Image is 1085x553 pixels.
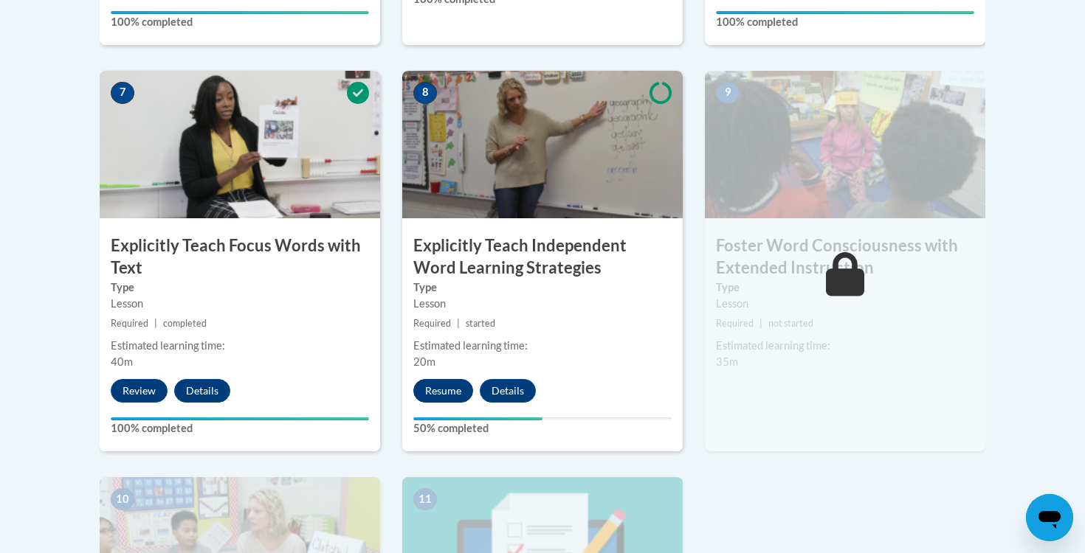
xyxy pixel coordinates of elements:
span: 8 [413,82,437,104]
div: Your progress [716,11,974,14]
label: 50% completed [413,420,672,437]
div: Lesson [111,296,369,312]
div: Lesson [716,296,974,312]
span: | [457,318,460,329]
img: Course Image [705,71,985,218]
label: 100% completed [111,420,369,437]
div: Your progress [413,417,542,420]
span: 9 [716,82,740,104]
div: Estimated learning time: [111,338,369,354]
span: not started [768,318,813,329]
label: Type [413,279,672,296]
span: | [154,318,157,329]
div: Your progress [111,11,369,14]
span: started [466,318,495,329]
h3: Foster Word Consciousness with Extended Instruction [705,234,985,280]
button: Resume [413,379,473,403]
div: Estimated learning time: [716,338,974,354]
button: Details [174,379,230,403]
span: 11 [413,488,437,510]
button: Review [111,379,168,403]
span: 20m [413,355,435,368]
iframe: Button to launch messaging window [1026,494,1073,541]
img: Course Image [402,71,683,218]
img: Course Image [100,71,380,218]
h3: Explicitly Teach Focus Words with Text [100,234,380,280]
div: Your progress [111,417,369,420]
span: Required [111,318,148,329]
label: 100% completed [111,14,369,30]
h3: Explicitly Teach Independent Word Learning Strategies [402,234,683,280]
label: Type [716,279,974,296]
span: 7 [111,82,134,104]
label: Type [111,279,369,296]
span: Required [413,318,451,329]
button: Details [480,379,536,403]
span: 10 [111,488,134,510]
label: 100% completed [716,14,974,30]
span: completed [163,318,207,329]
span: 35m [716,355,738,368]
span: | [759,318,762,329]
div: Lesson [413,296,672,312]
div: Estimated learning time: [413,338,672,354]
span: 40m [111,355,133,368]
span: Required [716,318,754,329]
